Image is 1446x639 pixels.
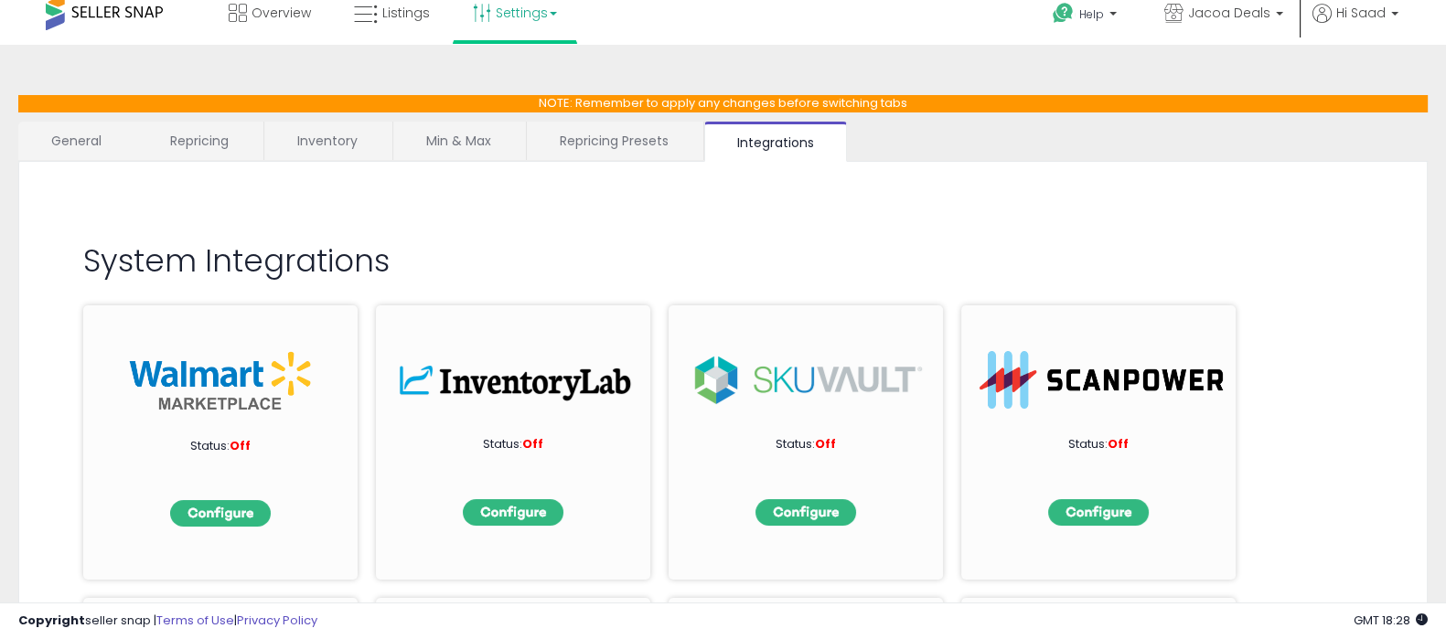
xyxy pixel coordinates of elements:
[1354,612,1428,629] span: 2025-08-11 18:28 GMT
[463,499,563,526] img: configbtn.png
[704,122,847,162] a: Integrations
[394,351,637,409] img: inv.png
[18,95,1428,112] p: NOTE: Remember to apply any changes before switching tabs
[1052,2,1075,25] i: Get Help
[687,351,930,409] img: sku.png
[83,244,1363,278] h2: System Integrations
[755,499,856,526] img: configbtn.png
[18,612,317,630] div: seller snap | |
[714,436,897,453] p: Status:
[137,122,262,160] a: Repricing
[980,351,1223,409] img: ScanPower-logo.png
[422,436,605,453] p: Status:
[18,612,85,629] strong: Copyright
[522,435,543,453] span: Off
[1048,499,1149,526] img: configbtn.png
[1188,4,1270,22] span: Jacoa Deals
[237,612,317,629] a: Privacy Policy
[393,122,524,160] a: Min & Max
[129,351,312,410] img: walmart_int.png
[156,612,234,629] a: Terms of Use
[18,122,135,160] a: General
[527,122,702,160] a: Repricing Presets
[1108,435,1129,453] span: Off
[252,4,311,22] span: Overview
[1336,4,1386,22] span: Hi Saad
[382,4,430,22] span: Listings
[129,438,312,455] p: Status:
[170,500,271,527] img: configbtn.png
[264,122,391,160] a: Inventory
[230,437,251,454] span: Off
[1079,6,1104,22] span: Help
[815,435,836,453] span: Off
[1007,436,1190,453] p: Status:
[1312,4,1398,45] a: Hi Saad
